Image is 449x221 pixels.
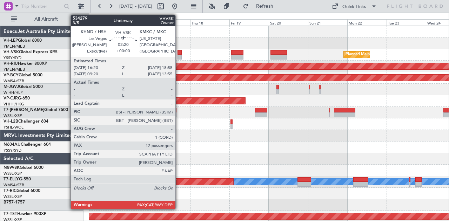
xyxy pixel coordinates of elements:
[269,19,308,26] div: Sat 20
[4,113,22,118] a: WSSL/XSP
[4,96,18,101] span: VP-CJR
[112,19,151,26] div: Tue 16
[18,17,74,22] span: All Aircraft
[4,85,19,89] span: M-JGVJ
[4,90,23,95] a: WIHH/HLP
[347,19,387,26] div: Mon 22
[90,14,102,20] div: [DATE]
[4,50,19,54] span: VH-VSK
[4,50,58,54] a: VH-VSKGlobal Express XRS
[21,1,62,12] input: Trip Number
[4,62,18,66] span: VH-RIU
[8,14,76,25] button: All Aircraft
[240,1,282,12] button: Refresh
[151,19,190,26] div: Wed 17
[4,73,19,77] span: VP-BCY
[250,4,280,9] span: Refresh
[4,143,21,147] span: N604AU
[4,212,17,216] span: T7-TST
[4,108,68,112] a: T7-[PERSON_NAME]Global 7500
[4,182,24,188] a: WMSA/SZB
[73,19,112,26] div: Mon 15
[4,85,43,89] a: M-JGVJGlobal 5000
[4,102,24,107] a: VHHH/HKG
[4,171,22,176] a: WSSL/XSP
[4,189,16,193] span: T7-RIC
[4,73,42,77] a: VP-BCYGlobal 5000
[4,108,44,112] span: T7-[PERSON_NAME]
[4,200,18,205] span: B757-1
[4,166,20,170] span: N8998K
[4,200,25,205] a: B757-1757
[4,148,21,153] a: YSSY/SYD
[4,39,42,43] a: VH-LEPGlobal 6000
[4,39,18,43] span: VH-LEP
[4,125,24,130] a: YSHL/WOL
[229,19,269,26] div: Fri 19
[4,119,48,124] a: VH-L2BChallenger 604
[4,62,47,66] a: VH-RIUHawker 800XP
[190,19,229,26] div: Thu 18
[342,4,366,11] div: Quick Links
[4,67,25,72] a: YMEN/MEB
[4,78,24,84] a: WMSA/SZB
[4,177,19,181] span: T7-ELLY
[328,1,380,12] button: Quick Links
[4,143,51,147] a: N604AUChallenger 604
[387,19,426,26] div: Tue 23
[4,96,30,101] a: VP-CJRG-650
[119,3,152,9] span: [DATE] - [DATE]
[4,212,46,216] a: T7-TSTHawker 900XP
[4,119,18,124] span: VH-L2B
[346,49,427,60] div: Planned Maint Sydney ([PERSON_NAME] Intl)
[4,177,31,181] a: T7-ELLYG-550
[4,189,40,193] a: T7-RICGlobal 6000
[4,55,21,61] a: YSSY/SYD
[4,194,22,199] a: WSSL/XSP
[4,166,43,170] a: N8998KGlobal 6000
[308,19,347,26] div: Sun 21
[4,44,25,49] a: YMEN/MEB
